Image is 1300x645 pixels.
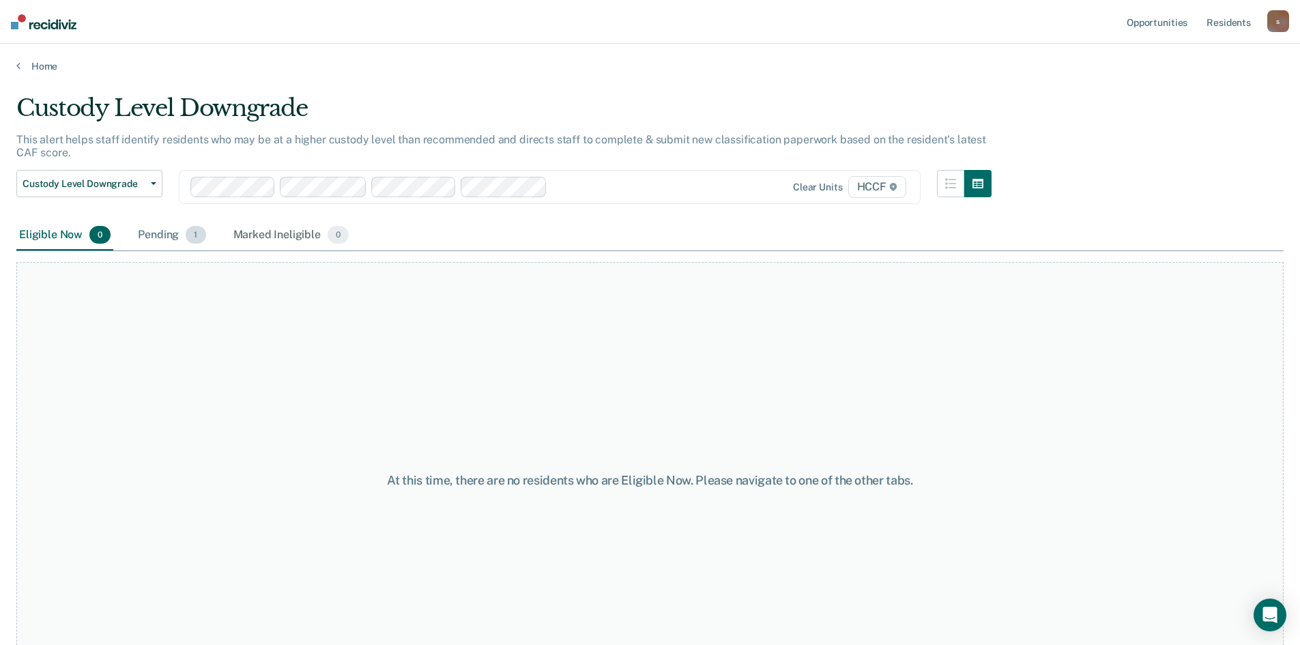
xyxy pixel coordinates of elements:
div: Open Intercom Messenger [1254,599,1286,631]
div: Clear units [793,182,843,193]
button: s [1267,10,1289,32]
a: Home [16,60,1284,72]
div: Custody Level Downgrade [16,94,992,133]
div: Marked Ineligible0 [231,220,352,250]
span: HCCF [848,176,906,198]
div: Eligible Now0 [16,220,113,250]
span: 0 [89,226,111,244]
div: At this time, there are no residents who are Eligible Now. Please navigate to one of the other tabs. [334,473,967,488]
button: Custody Level Downgrade [16,170,162,197]
img: Recidiviz [11,14,76,29]
span: 1 [186,226,205,244]
div: Pending1 [135,220,208,250]
p: This alert helps staff identify residents who may be at a higher custody level than recommended a... [16,133,986,159]
span: Custody Level Downgrade [23,178,145,190]
span: 0 [328,226,349,244]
